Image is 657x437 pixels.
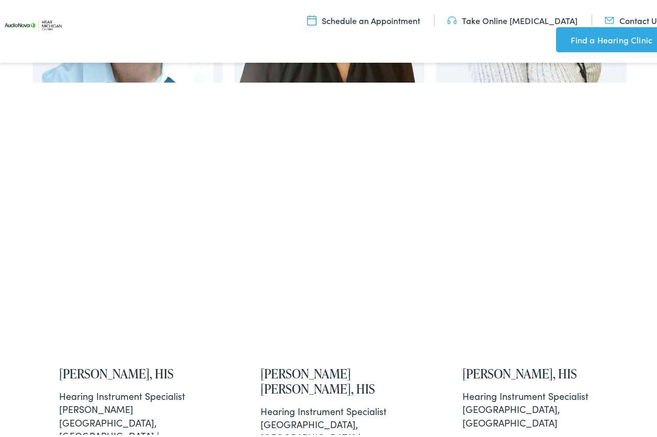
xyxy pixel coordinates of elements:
[447,12,457,24] img: utility icon
[556,31,565,43] img: utility icon
[447,12,577,24] a: Take Online [MEDICAL_DATA]
[605,12,614,24] img: utility icon
[59,364,196,379] h2: [PERSON_NAME], HIS
[260,402,398,415] div: Hearing Instrument Specialist
[260,364,398,394] h2: [PERSON_NAME] [PERSON_NAME], HIS
[307,12,420,24] a: Schedule an Appointment
[462,387,599,400] div: Hearing Instrument Specialist
[462,364,599,379] h2: [PERSON_NAME], HIS
[307,12,316,24] img: utility icon
[59,387,196,400] div: Hearing Instrument Specialist
[462,387,599,427] div: [GEOGRAPHIC_DATA], [GEOGRAPHIC_DATA]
